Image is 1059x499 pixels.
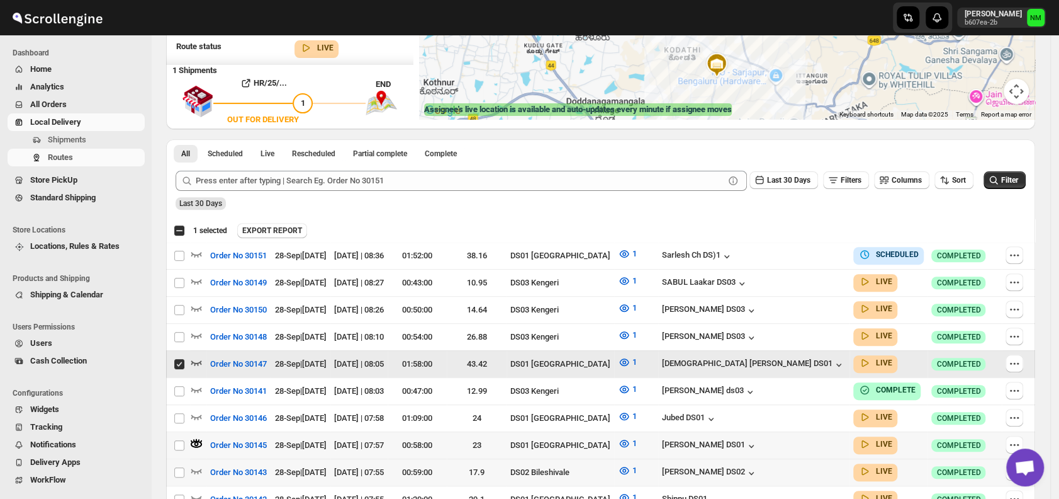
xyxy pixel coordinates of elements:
[662,440,758,452] button: [PERSON_NAME] DS01
[334,385,384,398] div: [DATE] | 08:03
[8,418,145,436] button: Tracking
[242,226,302,236] span: EXPORT REPORT
[1030,14,1041,22] text: NM
[391,439,443,452] div: 00:58:00
[632,384,636,394] span: 1
[876,304,892,313] b: LIVE
[210,277,267,289] span: Order No 30149
[510,304,611,316] div: DS03 Kengeri
[876,358,892,367] b: LIVE
[8,352,145,370] button: Cash Collection
[210,439,267,452] span: Order No 30145
[610,271,644,291] button: 1
[965,9,1022,19] p: [PERSON_NAME]
[237,223,307,238] button: EXPORT REPORT
[334,412,384,425] div: [DATE] | 07:58
[983,171,1026,189] button: Filter
[210,466,267,479] span: Order No 30143
[203,273,274,293] button: Order No 30149
[334,331,384,343] div: [DATE] | 08:10
[30,82,64,91] span: Analytics
[274,305,326,314] span: 28-Sep | [DATE]
[876,277,892,286] b: LIVE
[610,433,644,454] button: 1
[203,435,274,456] button: Order No 30145
[936,440,980,450] span: COMPLETED
[858,465,892,478] button: LIVE
[30,356,87,365] span: Cash Collection
[166,59,217,75] b: 1 Shipments
[196,171,724,191] input: Press enter after typing | Search Eg. Order No 30151
[227,113,299,126] div: OUT FOR DELIVERY
[8,238,145,255] button: Locations, Rules & Rates
[301,98,305,108] span: 1
[274,359,326,369] span: 28-Sep | [DATE]
[662,413,717,425] button: Jubed DS01
[451,466,502,479] div: 17.9
[451,331,502,343] div: 26.88
[30,457,81,467] span: Delivery Apps
[876,331,892,340] b: LIVE
[936,386,980,396] span: COMPLETED
[210,412,267,425] span: Order No 30146
[8,149,145,166] button: Routes
[391,249,443,262] div: 01:52:00
[662,358,845,371] button: [DEMOGRAPHIC_DATA] [PERSON_NAME] DS01
[662,277,748,290] button: SABUL Laakar DS03
[391,304,443,316] div: 00:50:00
[936,251,980,261] span: COMPLETED
[8,60,145,78] button: Home
[203,327,274,347] button: Order No 30148
[203,408,274,428] button: Order No 30146
[632,330,636,340] span: 1
[274,413,326,423] span: 28-Sep | [DATE]
[936,305,980,315] span: COMPLETED
[451,304,502,316] div: 14.64
[208,149,243,159] span: Scheduled
[610,461,644,481] button: 1
[876,250,919,259] b: SCHEDULED
[510,412,611,425] div: DS01 [GEOGRAPHIC_DATA]
[8,131,145,149] button: Shipments
[876,386,916,394] b: COMPLETE
[632,303,636,313] span: 1
[292,149,335,159] span: Rescheduled
[936,332,980,342] span: COMPLETED
[391,385,443,398] div: 00:47:00
[858,384,916,396] button: COMPLETE
[8,335,145,352] button: Users
[391,277,443,289] div: 00:43:00
[317,43,333,52] b: LIVE
[210,358,267,370] span: Order No 30147
[334,304,384,316] div: [DATE] | 08:26
[213,73,313,93] button: HR/25/...
[957,8,1046,28] button: User menu
[510,331,611,343] div: DS03 Kengeri
[181,149,190,159] span: All
[610,352,644,372] button: 1
[261,149,274,159] span: Live
[451,277,502,289] div: 10.95
[662,386,756,398] button: [PERSON_NAME] ds03
[334,466,384,479] div: [DATE] | 07:55
[858,248,919,261] button: SCHEDULED
[391,412,443,425] div: 01:09:00
[13,273,145,284] span: Products and Shipping
[632,411,636,421] span: 1
[510,385,611,398] div: DS03 Kengeri
[510,249,611,262] div: DS01 [GEOGRAPHIC_DATA]
[858,438,892,450] button: LIVE
[30,175,77,185] span: Store PickUp
[510,466,611,479] div: DS02 Bileshivale
[30,290,103,299] span: Shipping & Calendar
[210,385,267,398] span: Order No 30141
[1001,176,1018,185] span: Filter
[823,171,869,189] button: Filters
[936,467,980,478] span: COMPLETED
[510,358,611,370] div: DS01 [GEOGRAPHIC_DATA]
[876,440,892,449] b: LIVE
[13,48,145,58] span: Dashboard
[1006,449,1044,486] div: Open chat
[274,332,326,341] span: 28-Sep | [DATE]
